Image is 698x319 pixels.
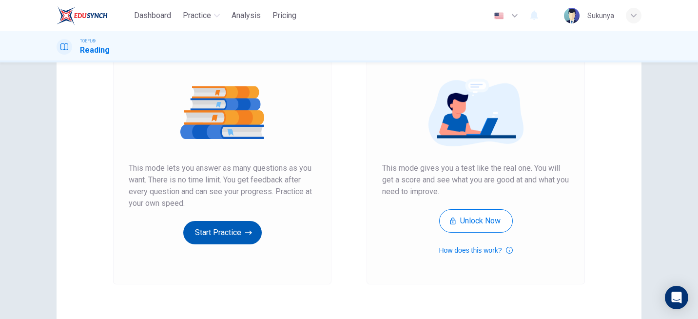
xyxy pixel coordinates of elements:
[439,209,513,233] button: Unlock Now
[564,8,580,23] img: Profile picture
[130,7,175,24] button: Dashboard
[382,162,569,198] span: This mode gives you a test like the real one. You will get a score and see what you are good at a...
[80,38,96,44] span: TOEFL®
[232,10,261,21] span: Analysis
[134,10,171,21] span: Dashboard
[587,10,614,21] div: Sukunya
[665,286,688,309] div: Open Intercom Messenger
[269,7,300,24] button: Pricing
[57,6,130,25] a: EduSynch logo
[439,244,512,256] button: How does this work?
[129,162,316,209] span: This mode lets you answer as many questions as you want. There is no time limit. You get feedback...
[80,44,110,56] h1: Reading
[493,12,505,20] img: en
[183,221,262,244] button: Start Practice
[57,6,108,25] img: EduSynch logo
[179,7,224,24] button: Practice
[272,10,296,21] span: Pricing
[228,7,265,24] button: Analysis
[183,10,211,21] span: Practice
